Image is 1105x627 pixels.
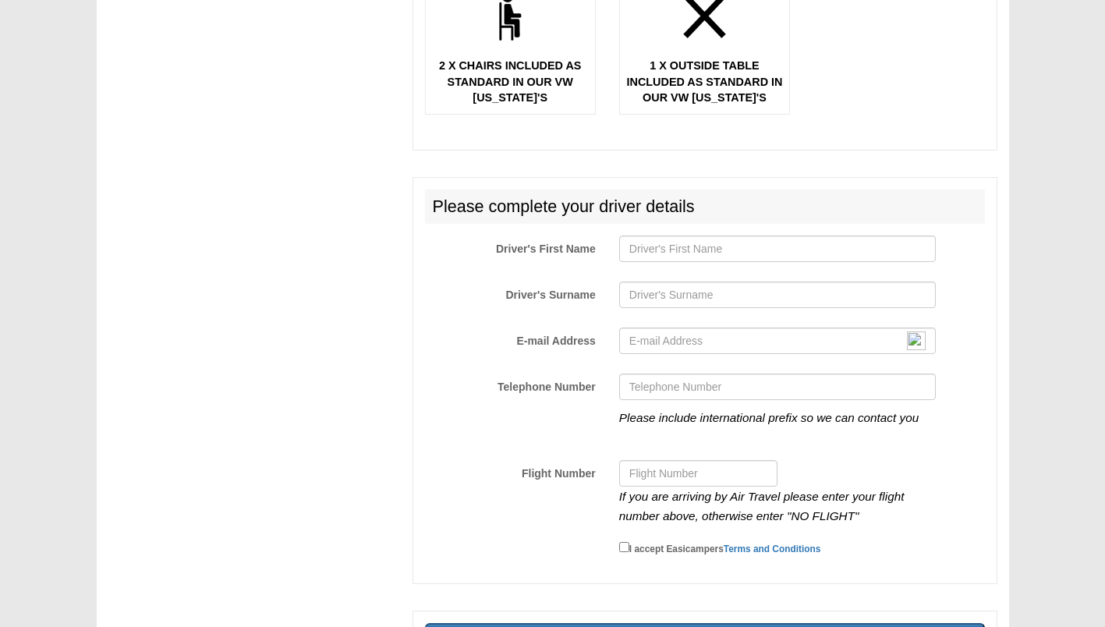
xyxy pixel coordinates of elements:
label: Telephone Number [413,374,607,395]
input: Driver's Surname [619,282,936,308]
b: 1 X OUTSIDE TABLE INCLUDED AS STANDARD IN OUR VW [US_STATE]'S [627,59,783,104]
i: Please include international prefix so we can contact you [619,411,919,424]
a: Terms and Conditions [724,544,821,554]
input: Driver's First Name [619,236,936,262]
label: Driver's First Name [413,236,607,257]
input: Flight Number [619,460,777,487]
small: I accept Easicampers [629,544,821,554]
input: Telephone Number [619,374,936,400]
input: I accept EasicampersTerms and Conditions [619,542,629,552]
b: 2 X CHAIRS INCLUDED AS STANDARD IN OUR VW [US_STATE]'S [439,59,582,104]
input: E-mail Address [619,328,936,354]
label: Driver's Surname [413,282,607,303]
img: npw-badge-icon-locked.svg [907,331,926,350]
label: Flight Number [413,460,607,481]
i: If you are arriving by Air Travel please enter your flight number above, otherwise enter "NO FLIGHT" [619,490,905,523]
label: E-mail Address [413,328,607,349]
h2: Please complete your driver details [425,190,985,224]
